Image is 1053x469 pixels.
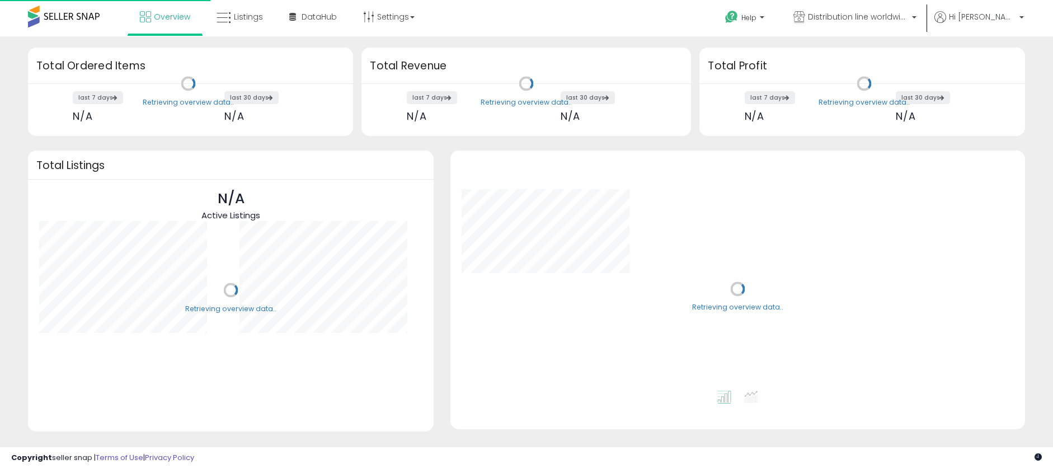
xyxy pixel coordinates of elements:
div: Retrieving overview data.. [481,97,572,107]
span: Overview [154,11,190,22]
strong: Copyright [11,452,52,463]
span: Help [741,13,756,22]
span: DataHub [302,11,337,22]
div: Retrieving overview data.. [143,97,234,107]
a: Terms of Use [96,452,143,463]
span: Listings [234,11,263,22]
a: Hi [PERSON_NAME] [934,11,1024,36]
a: Help [716,2,775,36]
i: Get Help [725,10,739,24]
div: Retrieving overview data.. [819,97,910,107]
div: seller snap | | [11,453,194,463]
a: Privacy Policy [145,452,194,463]
div: Retrieving overview data.. [692,303,783,313]
div: Retrieving overview data.. [185,304,276,314]
span: Hi [PERSON_NAME] [949,11,1016,22]
span: Distribution line worldwide [808,11,909,22]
